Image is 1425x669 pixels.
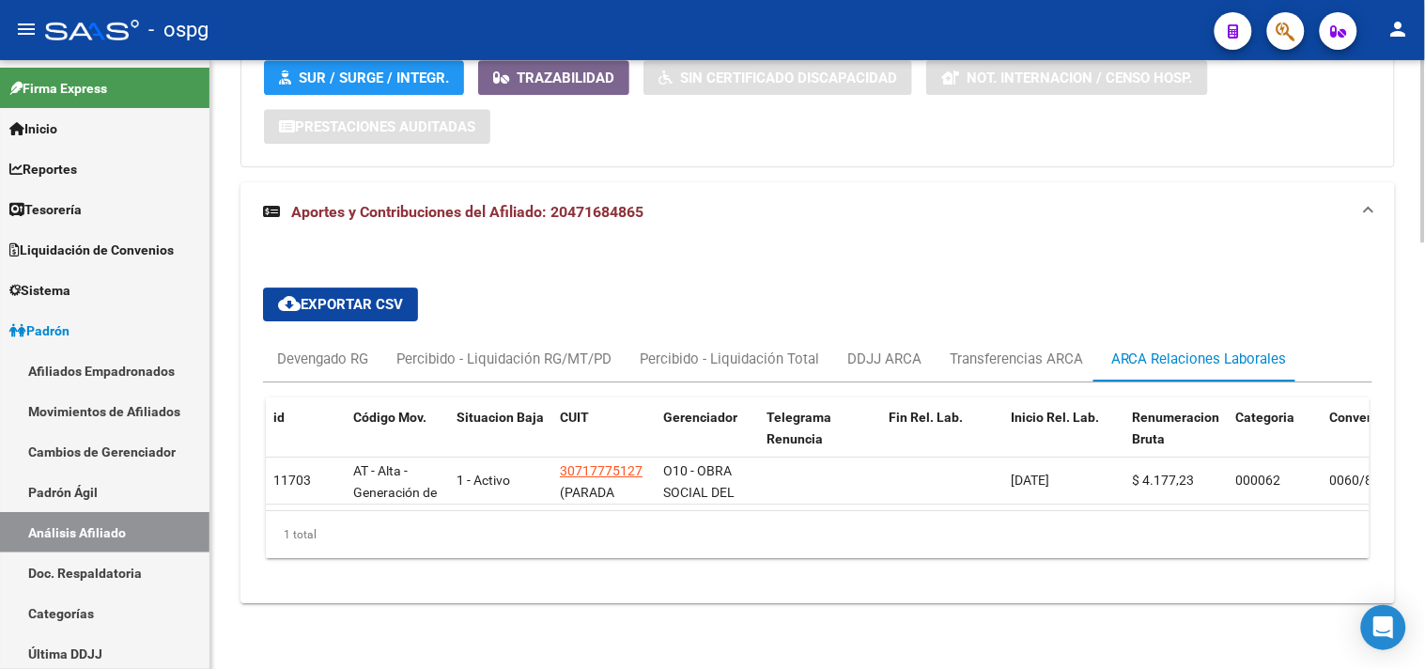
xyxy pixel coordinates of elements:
div: Open Intercom Messenger [1361,605,1406,650]
span: (PARADA [PERSON_NAME]) [560,485,665,521]
mat-icon: cloud_download [278,292,301,315]
button: Sin Certificado Discapacidad [643,60,912,95]
mat-expansion-panel-header: Aportes y Contribuciones del Afiliado: 20471684865 [240,182,1395,242]
span: Inicio [9,118,57,139]
div: Percibido - Liquidación RG/MT/PD [396,349,612,369]
span: - ospg [148,9,209,51]
datatable-header-cell: Convenio [1323,397,1417,480]
span: CUIT [560,410,589,425]
span: Sin Certificado Discapacidad [680,70,897,86]
span: Reportes [9,159,77,179]
span: Liquidación de Convenios [9,240,174,260]
datatable-header-cell: Código Mov. [346,397,449,480]
div: Transferencias ARCA [950,349,1083,369]
div: 1 total [266,511,1370,558]
span: 1 - Activo [457,473,510,488]
button: Exportar CSV [263,288,418,321]
span: 0060/89 [1330,473,1381,488]
div: ARCA Relaciones Laborales [1111,349,1287,369]
span: Tesorería [9,199,82,220]
span: AT - Alta - Generación de clave [353,463,437,521]
span: Not. Internacion / Censo Hosp. [967,70,1193,86]
div: DDJJ ARCA [847,349,922,369]
datatable-header-cell: Gerenciador [656,397,759,480]
span: Situacion Baja [457,410,544,425]
span: Sistema [9,280,70,301]
div: Percibido - Liquidación Total [640,349,819,369]
span: Fin Rel. Lab. [889,410,963,425]
span: Renumeracion Bruta [1133,410,1220,446]
span: Firma Express [9,78,107,99]
datatable-header-cell: Categoria [1229,397,1323,480]
span: SUR / SURGE / INTEGR. [299,70,449,86]
mat-icon: person [1387,18,1410,40]
span: Inicio Rel. Lab. [1011,410,1099,425]
span: Categoria [1236,410,1295,425]
span: 11703 [273,473,311,488]
datatable-header-cell: CUIT [552,397,656,480]
span: Telegrama Renuncia [767,410,831,446]
datatable-header-cell: Fin Rel. Lab. [881,397,1003,480]
button: SUR / SURGE / INTEGR. [264,60,464,95]
span: Prestaciones Auditadas [295,118,475,135]
span: Trazabilidad [517,70,614,86]
span: 000062 [1236,473,1281,488]
button: Prestaciones Auditadas [264,109,490,144]
datatable-header-cell: Telegrama Renuncia [759,397,881,480]
span: Aportes y Contribuciones del Afiliado: 20471684865 [291,203,643,221]
datatable-header-cell: id [266,397,346,480]
button: Trazabilidad [478,60,629,95]
div: Devengado RG [277,349,368,369]
div: Aportes y Contribuciones del Afiliado: 20471684865 [240,242,1395,603]
span: Código Mov. [353,410,426,425]
datatable-header-cell: Situacion Baja [449,397,552,480]
span: Convenio [1330,410,1386,425]
span: Exportar CSV [278,296,403,313]
span: Padrón [9,320,70,341]
datatable-header-cell: Inicio Rel. Lab. [1003,397,1125,480]
datatable-header-cell: Renumeracion Bruta [1125,397,1229,480]
button: Not. Internacion / Censo Hosp. [926,60,1208,95]
span: Gerenciador [663,410,737,425]
span: $ 4.177,23 [1133,473,1195,488]
span: id [273,410,285,425]
span: 30717775127 [560,463,643,478]
span: [DATE] [1011,473,1049,488]
mat-icon: menu [15,18,38,40]
span: O10 - OBRA SOCIAL DEL PERSONAL GRAFICO [663,463,735,542]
